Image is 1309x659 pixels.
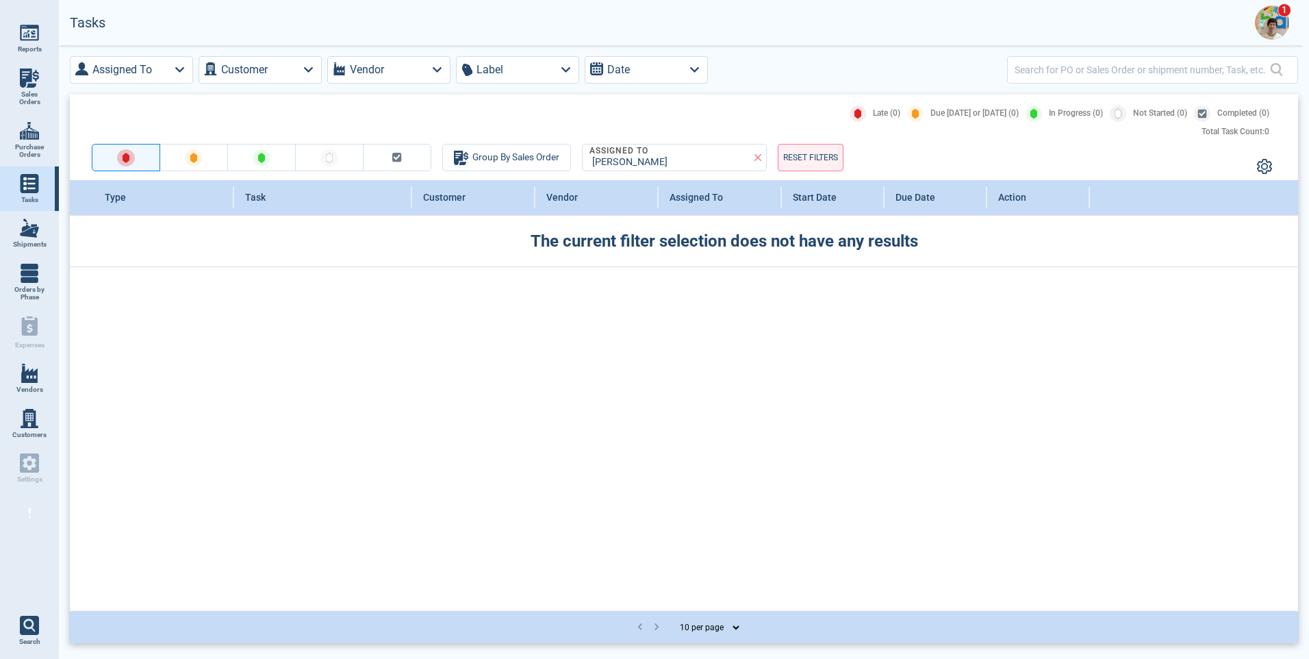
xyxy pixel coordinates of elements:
[70,56,193,84] button: Assigned To
[199,56,322,84] button: Customer
[92,60,152,79] label: Assigned To
[1202,127,1269,137] div: Total Task Count: 0
[20,174,39,193] img: menu_icon
[895,192,935,203] span: Due Date
[70,15,105,31] h2: Tasks
[20,364,39,383] img: menu_icon
[585,56,708,84] button: Date
[442,144,571,171] button: Group By Sales Order
[245,192,266,203] span: Task
[607,60,630,79] label: Date
[1255,5,1289,40] img: Avatar
[20,219,39,238] img: menu_icon
[476,60,503,79] label: Label
[930,109,1019,119] span: Due [DATE] or [DATE] (0)
[1278,3,1291,17] span: 1
[1217,109,1269,119] span: Completed (0)
[20,409,39,428] img: menu_icon
[20,69,39,88] img: menu_icon
[20,23,39,42] img: menu_icon
[778,144,843,171] button: RESET FILTERS
[20,264,39,283] img: menu_icon
[105,192,126,203] span: Type
[998,192,1026,203] span: Action
[18,45,42,53] span: Reports
[793,192,837,203] span: Start Date
[12,431,47,439] span: Customers
[423,192,466,203] span: Customer
[20,121,39,140] img: menu_icon
[13,240,47,249] span: Shipments
[873,109,900,119] span: Late (0)
[221,60,268,79] label: Customer
[670,192,723,203] span: Assigned To
[454,149,559,166] div: Group By Sales Order
[588,157,755,169] div: [PERSON_NAME]
[1049,109,1103,119] span: In Progress (0)
[327,56,450,84] button: Vendor
[16,386,43,394] span: Vendors
[632,619,665,636] nav: pagination navigation
[1133,109,1187,119] span: Not Started (0)
[588,147,650,156] legend: Assigned To
[456,56,579,84] button: Label
[11,143,48,159] span: Purchase Orders
[21,196,38,204] span: Tasks
[11,286,48,301] span: Orders by Phase
[19,638,40,646] span: Search
[11,90,48,106] span: Sales Orders
[546,192,578,203] span: Vendor
[1015,60,1270,79] input: Search for PO or Sales Order or shipment number, Task, etc.
[350,60,384,79] label: Vendor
